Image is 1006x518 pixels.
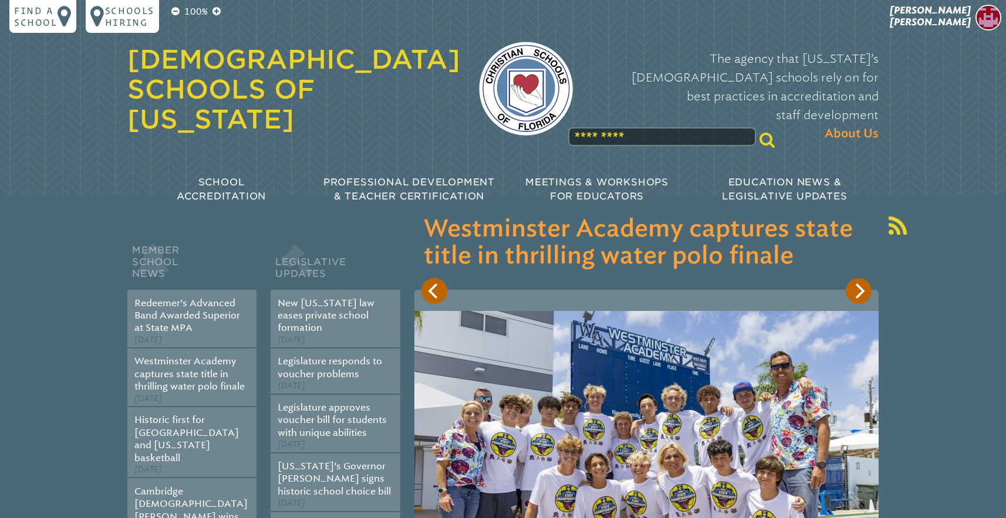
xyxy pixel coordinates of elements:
[525,177,669,202] span: Meetings & Workshops for Educators
[846,278,872,304] button: Next
[975,5,1001,31] img: 02b1e20c75d63c16f75b1d6fa741b902
[278,498,305,508] span: [DATE]
[825,124,879,143] span: About Us
[134,414,239,463] a: Historic first for [GEOGRAPHIC_DATA] and [US_STATE] basketball
[278,461,391,497] a: [US_STATE]’s Governor [PERSON_NAME] signs historic school choice bill
[134,356,245,392] a: Westminster Academy captures state title in thrilling water polo finale
[127,44,460,134] a: [DEMOGRAPHIC_DATA] Schools of [US_STATE]
[127,242,256,290] h2: Member School News
[177,177,266,202] span: School Accreditation
[890,5,971,28] span: [PERSON_NAME] [PERSON_NAME]
[134,394,162,404] span: [DATE]
[421,278,447,304] button: Previous
[14,5,58,28] p: Find a school
[182,5,210,19] p: 100%
[271,242,400,290] h2: Legislative Updates
[479,42,573,136] img: csf-logo-web-colors.png
[424,216,869,270] h3: Westminster Academy captures state title in thrilling water polo finale
[278,297,374,334] a: New [US_STATE] law eases private school formation
[105,5,154,28] p: Schools Hiring
[323,177,495,202] span: Professional Development & Teacher Certification
[134,335,162,345] span: [DATE]
[278,439,305,449] span: [DATE]
[134,297,240,334] a: Redeemer’s Advanced Band Awarded Superior at State MPA
[278,335,305,345] span: [DATE]
[278,381,305,391] span: [DATE]
[134,465,162,475] span: [DATE]
[278,356,382,379] a: Legislature responds to voucher problems
[722,177,847,202] span: Education News & Legislative Updates
[592,49,879,143] p: The agency that [US_STATE]’s [DEMOGRAPHIC_DATA] schools rely on for best practices in accreditati...
[278,402,387,438] a: Legislature approves voucher bill for students with unique abilities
